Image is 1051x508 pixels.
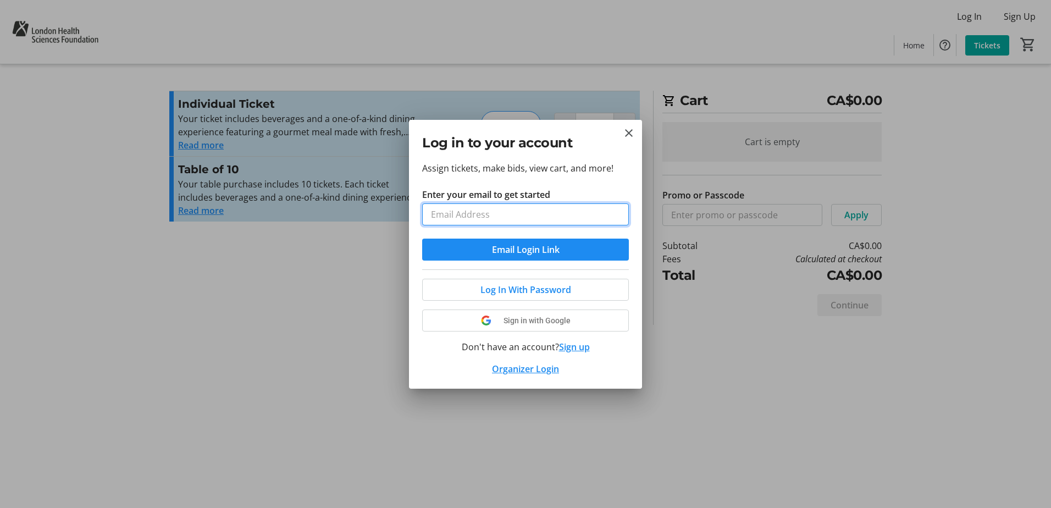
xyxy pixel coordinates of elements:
button: Sign in with Google [422,310,629,332]
span: Email Login Link [492,243,560,256]
button: Email Login Link [422,239,629,261]
input: Email Address [422,203,629,225]
button: Close [622,126,635,140]
label: Enter your email to get started [422,188,550,201]
a: Organizer Login [492,363,559,375]
button: Log In With Password [422,279,629,301]
div: Don't have an account? [422,340,629,354]
span: Log In With Password [480,283,571,296]
h2: Log in to your account [422,133,629,153]
button: Sign up [559,340,590,354]
p: Assign tickets, make bids, view cart, and more! [422,162,629,175]
span: Sign in with Google [504,316,571,325]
